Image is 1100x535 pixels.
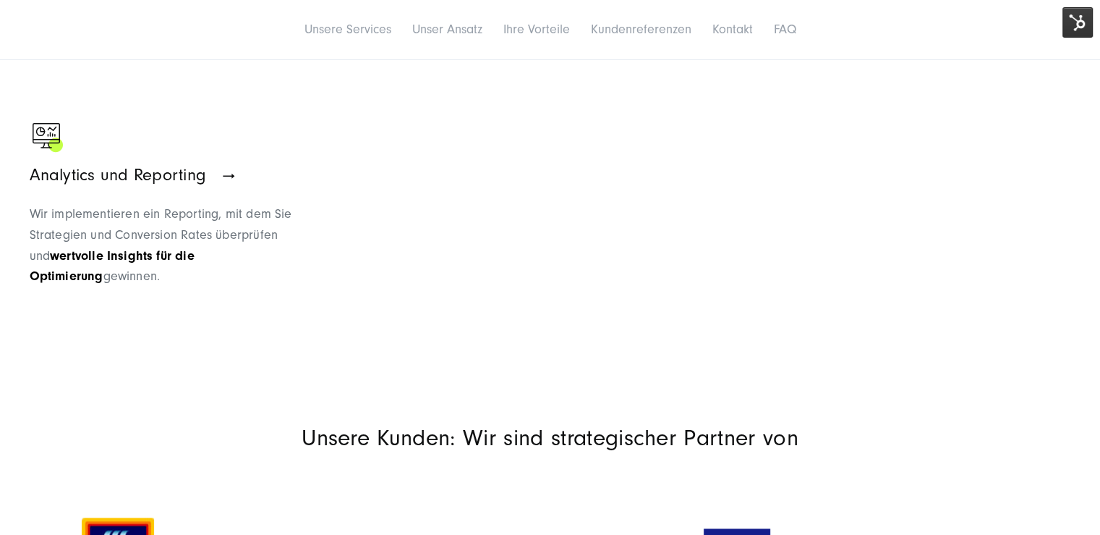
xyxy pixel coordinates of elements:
[1062,7,1093,38] img: HubSpot Tools Menu Toggle
[30,119,66,155] img: Ein Desktop mit drei verschiedenen Graphen als Zeichen für Agentur - b2b leadgenerierung agentur ...
[304,22,391,37] a: Unsere Services
[30,204,320,287] p: Wir implementieren ein Reporting, mit dem Sie Strategien und Conversion Rates überprüfen und gewi...
[30,424,1071,452] p: Unsere Kunden: Wir sind strategischer Partner von
[774,22,796,37] a: FAQ
[712,22,753,37] a: Kontakt
[591,22,691,37] a: Kundenreferenzen
[30,248,195,285] strong: wertvolle Insights für die Optimierung
[30,119,320,316] a: Ein Desktop mit drei verschiedenen Graphen als Zeichen für Agentur - b2b leadgenerierung agentur ...
[412,22,482,37] a: Unser Ansatz
[503,22,570,37] a: Ihre Vorteile
[30,165,207,185] span: Analytics und Reporting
